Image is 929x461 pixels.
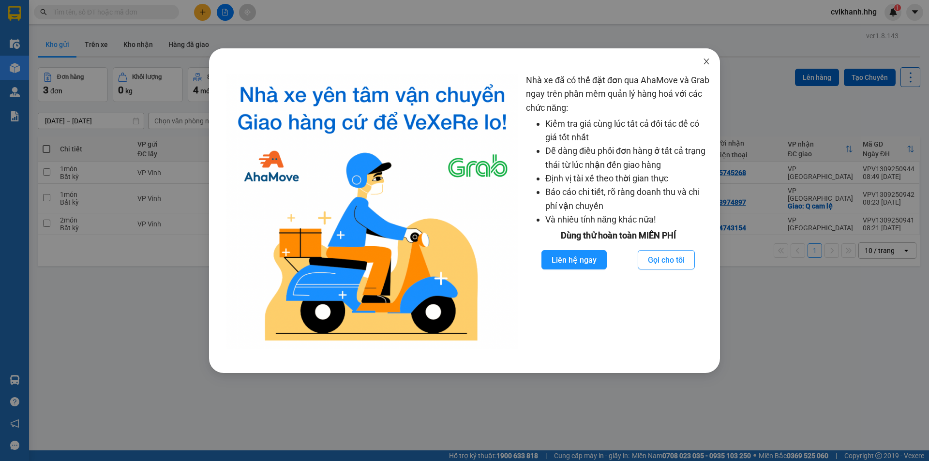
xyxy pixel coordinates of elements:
li: Kiểm tra giá cùng lúc tất cả đối tác để có giá tốt nhất [545,117,710,145]
span: close [703,58,710,65]
div: Nhà xe đã có thể đặt đơn qua AhaMove và Grab ngay trên phần mềm quản lý hàng hoá với các chức năng: [526,74,710,349]
div: Dùng thử hoàn toàn MIỄN PHÍ [526,229,710,242]
li: Báo cáo chi tiết, rõ ràng doanh thu và chi phí vận chuyển [545,185,710,213]
button: Gọi cho tôi [638,250,695,269]
img: logo [226,74,518,349]
span: Gọi cho tôi [648,254,685,266]
button: Close [693,48,720,75]
button: Liên hệ ngay [541,250,607,269]
li: Dễ dàng điều phối đơn hàng ở tất cả trạng thái từ lúc nhận đến giao hàng [545,144,710,172]
span: Liên hệ ngay [552,254,597,266]
li: Định vị tài xế theo thời gian thực [545,172,710,185]
li: Và nhiều tính năng khác nữa! [545,213,710,226]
